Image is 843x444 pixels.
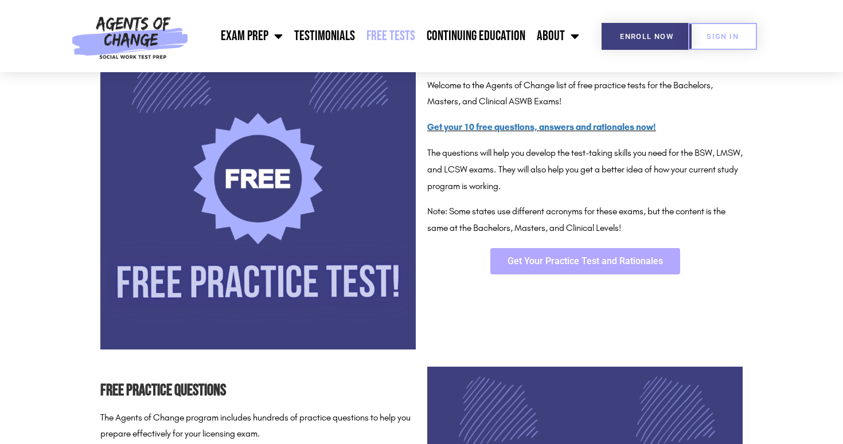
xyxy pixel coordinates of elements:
[490,248,680,274] a: Get Your Practice Test and Rationales
[421,22,531,50] a: Continuing Education
[100,410,416,443] p: The Agents of Change program includes hundreds of practice questions to help you prepare effectiv...
[100,378,416,404] h2: Free Practice Questions
[707,33,739,40] span: SIGN IN
[688,23,757,50] a: SIGN IN
[427,145,743,194] p: The questions will help you develop the test-taking skills you need for the BSW, LMSW, and LCSW e...
[194,22,585,50] nav: Menu
[427,203,743,237] p: Note: Some states use different acronyms for these exams, but the content is the same at the Bach...
[620,33,673,40] span: Enroll Now
[215,22,288,50] a: Exam Prep
[427,121,656,132] a: Get your 10 free questions, answers and rationales now!
[508,257,663,266] span: Get Your Practice Test and Rationales
[602,23,692,50] a: Enroll Now
[361,22,421,50] a: Free Tests
[288,22,361,50] a: Testimonials
[427,77,743,111] p: Welcome to the Agents of Change list of free practice tests for the Bachelors, Masters, and Clini...
[531,22,585,50] a: About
